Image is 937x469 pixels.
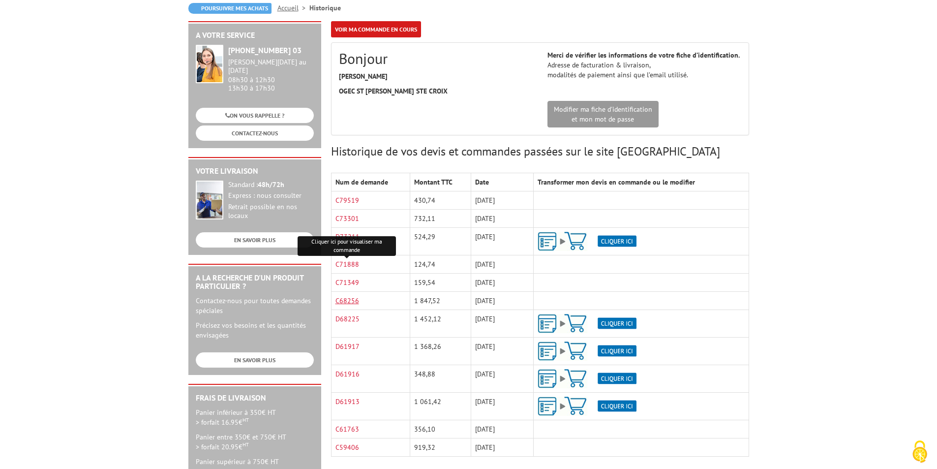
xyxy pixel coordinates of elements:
strong: [PHONE_NUMBER] 03 [228,45,302,55]
a: D61916 [335,370,360,378]
a: Poursuivre mes achats [188,3,272,14]
a: Accueil [277,3,309,12]
h2: Bonjour [339,50,533,66]
div: Standard : [228,181,314,189]
img: ajout-vers-panier.png [538,342,636,361]
td: 430,74 [410,191,471,210]
a: D61917 [335,342,360,351]
td: [DATE] [471,228,533,255]
td: [DATE] [471,292,533,310]
h3: Historique de vos devis et commandes passées sur le site [GEOGRAPHIC_DATA] [331,145,749,158]
td: 356,10 [410,420,471,438]
td: [DATE] [471,255,533,274]
th: Num de demande [331,173,410,191]
a: D61913 [335,397,360,406]
img: ajout-vers-panier.png [538,369,636,388]
th: Montant TTC [410,173,471,191]
img: ajout-vers-panier.png [538,232,636,251]
td: 732,11 [410,210,471,228]
li: Historique [309,3,341,13]
p: Précisez vos besoins et les quantités envisagées [196,320,314,340]
td: 124,74 [410,255,471,274]
td: [DATE] [471,274,533,292]
sup: HT [242,416,249,423]
a: C79519 [335,196,359,205]
p: Adresse de facturation & livraison, modalités de paiement ainsi que l’email utilisé. [547,50,741,80]
td: 1 368,26 [410,338,471,365]
a: C68256 [335,296,359,305]
img: ajout-vers-panier.png [538,314,636,333]
td: 1 847,52 [410,292,471,310]
h2: A votre service [196,31,314,40]
img: widget-livraison.jpg [196,181,223,219]
a: C71888 [335,260,359,269]
strong: 48h/72h [258,180,284,189]
a: C73301 [335,214,359,223]
a: C59406 [335,443,359,452]
p: Contactez-nous pour toutes demandes spéciales [196,296,314,315]
div: Retrait possible en nos locaux [228,203,314,220]
h2: A la recherche d'un produit particulier ? [196,274,314,291]
td: 524,29 [410,228,471,255]
strong: OGEC ST [PERSON_NAME] STE CROIX [339,87,448,95]
a: ON VOUS RAPPELLE ? [196,108,314,123]
div: 08h30 à 12h30 13h30 à 17h30 [228,58,314,92]
p: Panier entre 350€ et 750€ HT [196,432,314,452]
a: D73211 [335,232,360,241]
th: Transformer mon devis en commande ou le modifier [534,173,749,191]
h2: Frais de Livraison [196,394,314,403]
td: 159,54 [410,274,471,292]
img: widget-service.jpg [196,45,223,83]
a: CONTACTEZ-NOUS [196,125,314,141]
span: > forfait 20.95€ [196,442,249,451]
button: Cookies (fenêtre modale) [903,436,937,469]
td: 1 452,12 [410,310,471,338]
td: [DATE] [471,393,533,420]
strong: Merci de vérifier les informations de votre fiche d’identification. [547,51,740,60]
a: Voir ma commande en cours [331,21,421,37]
a: C71349 [335,278,359,287]
td: 348,88 [410,365,471,393]
img: ajout-vers-panier.png [538,397,636,416]
td: [DATE] [471,210,533,228]
th: Date [471,173,533,191]
div: [PERSON_NAME][DATE] au [DATE] [228,58,314,75]
p: Panier inférieur à 350€ HT [196,407,314,427]
td: [DATE] [471,310,533,338]
a: D68225 [335,314,360,323]
a: Modifier ma fiche d'identificationet mon mot de passe [547,101,659,127]
sup: HT [242,441,249,448]
td: 919,32 [410,438,471,457]
div: Express : nous consulter [228,191,314,200]
h2: Votre livraison [196,167,314,176]
td: [DATE] [471,338,533,365]
td: [DATE] [471,191,533,210]
td: 1 061,42 [410,393,471,420]
a: EN SAVOIR PLUS [196,232,314,248]
img: Cookies (fenêtre modale) [907,439,932,464]
td: [DATE] [471,420,533,438]
td: [DATE] [471,365,533,393]
div: Cliquer ici pour visualiser ma commande [298,236,396,256]
span: > forfait 16.95€ [196,418,249,427]
a: C61763 [335,425,359,434]
strong: [PERSON_NAME] [339,72,388,81]
td: [DATE] [471,438,533,457]
a: EN SAVOIR PLUS [196,352,314,368]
